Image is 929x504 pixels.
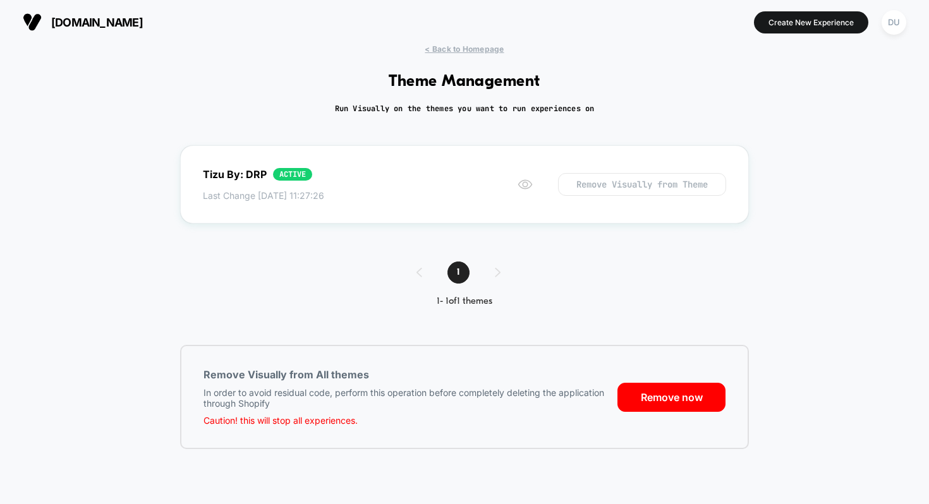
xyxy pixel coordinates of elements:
[33,33,142,43] div: Dominio: [DOMAIN_NAME]
[882,10,906,35] div: DU
[149,75,201,83] div: Palabras clave
[389,73,540,91] h1: Theme Management
[335,104,595,114] h2: Run Visually on the themes you want to run experiences on
[878,9,910,35] button: DU
[52,73,63,83] img: tab_domain_overview_orange.svg
[558,173,726,196] button: Remove Visually from Theme
[203,168,267,181] div: Tizu By: DRP
[754,11,868,33] button: Create New Experience
[20,33,30,43] img: website_grey.svg
[23,13,42,32] img: Visually logo
[203,415,358,426] div: Caution! this will stop all experiences.
[19,12,147,32] button: [DOMAIN_NAME]
[203,368,369,381] span: Remove Visually from All themes
[35,20,62,30] div: v 4.0.25
[66,75,97,83] div: Dominio
[135,73,145,83] img: tab_keywords_by_traffic_grey.svg
[203,387,605,409] span: In order to avoid residual code, perform this operation before completely deleting the applicatio...
[51,16,143,29] span: [DOMAIN_NAME]
[273,168,312,181] div: ACTIVE
[203,190,324,201] span: Last Change [DATE] 11:27:26
[20,20,30,30] img: logo_orange.svg
[425,44,504,54] span: < Back to Homepage
[447,261,470,284] span: 1
[404,296,526,307] div: 1 - 1 of 1 themes
[617,383,726,412] button: Remove now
